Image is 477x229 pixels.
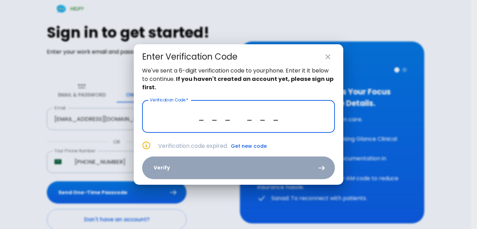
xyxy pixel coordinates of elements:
[231,142,267,151] button: Get new code
[142,51,237,62] div: Enter Verification Code
[142,67,335,92] p: We've sent a 6-digit verification code to your phone . Enter it it below to continue.
[142,75,333,91] strong: If you haven't created an account yet, please sign up first.
[321,50,335,64] button: close
[158,142,335,151] p: Verification code expired.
